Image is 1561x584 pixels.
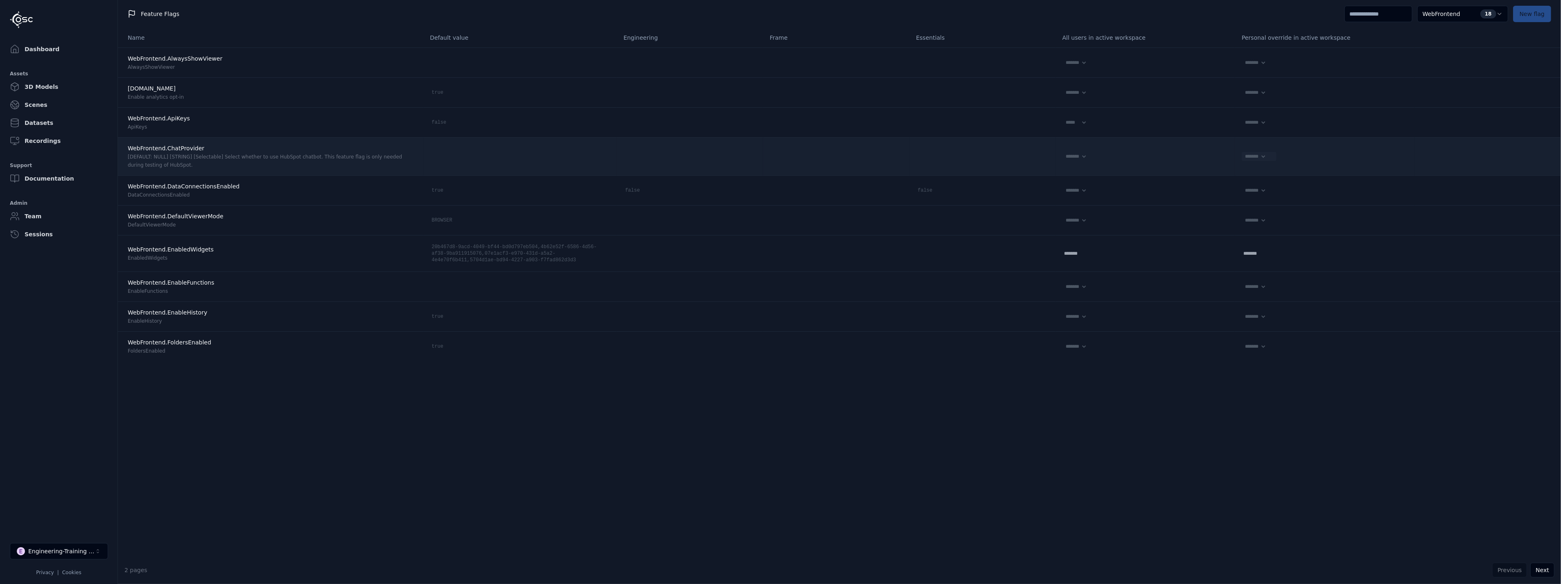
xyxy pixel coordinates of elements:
[128,124,147,130] span: ApiKeys
[910,28,1056,48] th: Essentials
[423,28,617,48] th: Default value
[10,161,108,170] div: Support
[1235,28,1414,48] th: Personal override in active workspace
[430,88,445,97] div: true
[128,192,190,198] span: DataConnectionsEnabled
[10,198,108,208] div: Admin
[128,55,222,62] span: WebFrontend.AlwaysShowViewer
[7,226,111,242] a: Sessions
[128,309,207,316] span: WebFrontend.EnableHistory
[128,222,176,228] span: DefaultViewerMode
[128,145,204,152] span: WebFrontend.ChatProvider
[28,547,95,555] div: Engineering-Training (SSO Staging)
[141,10,179,18] span: Feature Flags
[124,567,147,573] span: 2 pages
[128,213,224,220] span: WebFrontend.DefaultViewerMode
[430,186,445,195] div: true
[128,339,211,346] span: WebFrontend.FoldersEnabled
[916,186,934,195] div: false
[10,11,33,28] img: Logo
[128,288,168,294] span: EnableFunctions
[7,208,111,224] a: Team
[128,279,214,286] span: WebFrontend.EnableFunctions
[128,64,175,70] span: AlwaysShowViewer
[7,79,111,95] a: 3D Models
[10,543,108,559] button: Select a workspace
[57,570,59,575] span: |
[128,255,167,261] span: EnabledWidgets
[128,318,162,324] span: EnableHistory
[430,215,454,225] div: BROWSER
[128,85,176,92] span: [DOMAIN_NAME]
[62,570,81,575] a: Cookies
[430,312,445,321] div: true
[763,28,909,48] th: Frame
[1056,28,1235,48] th: All users in active workspace
[128,246,214,253] span: WebFrontend.EnabledWidgets
[128,94,184,100] span: Enable analytics opt-in
[430,118,448,127] div: false
[7,41,111,57] a: Dashboard
[17,547,25,555] div: E
[128,183,239,190] span: WebFrontend.DataConnectionsEnabled
[7,170,111,187] a: Documentation
[430,342,445,351] div: true
[617,28,763,48] th: Engineering
[430,242,610,265] div: 20b467d8-9acd-4049-bf44-bd0d797eb504,4b62e52f-6586-4d56-af38-9ba911915076,07e1acf3-e970-431d-a5a2...
[10,69,108,79] div: Assets
[128,115,190,122] span: WebFrontend.ApiKeys
[1530,563,1554,577] button: Next
[623,186,642,195] div: false
[7,133,111,149] a: Recordings
[128,154,402,168] span: [DEFAULT: NULL] [STRING] [Selectable] Select whether to use HubSpot chatbot. This feature flag is...
[36,570,54,575] a: Privacy
[7,97,111,113] a: Scenes
[118,28,423,48] th: Name
[128,348,165,354] span: FoldersEnabled
[7,115,111,131] a: Datasets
